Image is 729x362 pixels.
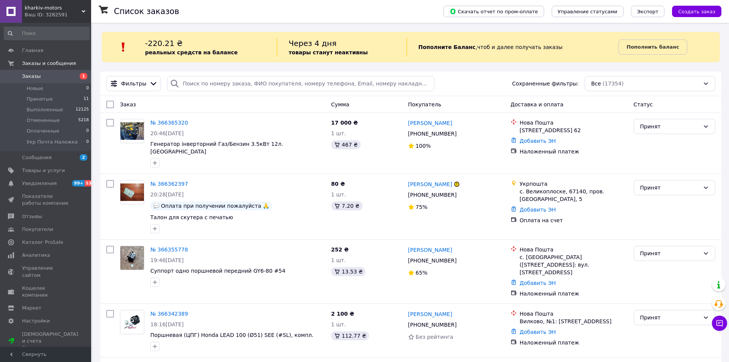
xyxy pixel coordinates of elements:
span: Главная [22,47,43,54]
a: Добавить ЭН [520,329,556,335]
span: Без рейтинга [416,334,453,340]
span: Сохраненные фильтры: [512,80,579,87]
div: Нова Пошта [520,119,628,126]
span: Сумма [331,101,349,107]
span: 18:16[DATE] [150,321,184,327]
div: [STREET_ADDRESS] 62 [520,126,628,134]
span: Кошелек компании [22,285,70,299]
div: 467 ₴ [331,140,361,149]
b: товары станут неактивны [289,49,368,55]
button: Чат с покупателем [712,316,727,331]
span: Покупатель [408,101,442,107]
div: Принят [640,183,700,192]
span: 17 000 ₴ [331,120,358,126]
div: 112.77 ₴ [331,331,369,340]
span: Доставка и оплата [511,101,563,107]
div: Наложенный платеж [520,339,628,346]
span: 5218 [78,117,89,124]
b: Пополните Баланс [418,44,476,50]
span: Экспорт [637,9,658,14]
div: с. [GEOGRAPHIC_DATA] ([STREET_ADDRESS]: вул. [STREET_ADDRESS] [520,253,628,276]
img: Фото товару [120,246,144,270]
button: Управление статусами [552,6,623,17]
span: Оплаченные [27,128,59,134]
a: Фото товару [120,180,144,204]
a: Генератор інверторний Газ/Бензин 3.5кВт 12л. [GEOGRAPHIC_DATA] [150,141,283,155]
a: Пополнить баланс [619,40,687,55]
div: Принят [640,122,700,131]
div: , чтоб и далее получать заказы [407,38,619,56]
span: 2 [80,154,87,161]
a: [PERSON_NAME] [408,180,452,188]
a: Талон для скутера с печатью [150,214,233,220]
div: 7.20 ₴ [331,201,362,210]
h1: Список заказов [114,7,179,16]
div: Оплата на счет [520,217,628,224]
span: 65% [416,270,428,276]
div: Вилково, №1: [STREET_ADDRESS] [520,318,628,325]
a: № 366355778 [150,247,188,253]
div: Принят [640,249,700,258]
a: № 366362397 [150,181,188,187]
a: Суппорт одно поршневой передний GY6-80 #54 [150,268,286,274]
span: Управление статусами [558,9,617,14]
span: kharkiv-motors [25,5,82,11]
img: Фото товару [120,183,144,201]
span: -220.21 ₴ [145,39,183,48]
div: Принят [640,313,700,322]
div: Prom топ [22,345,78,351]
span: 99+ [72,180,85,187]
span: Новые [27,85,43,92]
img: :speech_balloon: [153,203,159,209]
a: № 366342389 [150,311,188,317]
span: 100% [416,143,431,149]
span: 2 100 ₴ [331,311,354,317]
span: Отмененные [27,117,60,124]
b: Пополнить баланс [626,44,679,50]
button: Создать заказ [672,6,721,17]
img: :exclamation: [118,41,129,53]
span: Товары и услуги [22,167,65,174]
span: Отзывы [22,213,42,220]
span: Фильтры [121,80,146,87]
div: [PHONE_NUMBER] [407,255,458,266]
div: Наложенный платеж [520,148,628,155]
span: Оплата при получении пожалуйста 🙏 [161,203,269,209]
div: Укрпошта [520,180,628,188]
a: Фото товару [120,119,144,143]
a: Создать заказ [664,8,721,14]
span: 252 ₴ [331,247,349,253]
span: Заказы [22,73,41,80]
span: [DEMOGRAPHIC_DATA] и счета [22,331,78,352]
span: Принятые [27,96,53,103]
span: 20:28[DATE] [150,191,184,198]
span: 20:46[DATE] [150,130,184,136]
a: Поршневая (ЦПГ) Honda LEAD 100 (Ø51) SEE (#SL), компл. [150,332,314,338]
span: 19:46[DATE] [150,257,184,263]
b: реальных средств на балансе [145,49,238,55]
input: Поиск [4,27,90,40]
span: Каталог ProSale [22,239,63,246]
span: Статус [634,101,653,107]
button: Скачать отчет по пром-оплате [443,6,544,17]
span: Выполненные [27,106,63,113]
a: Добавить ЭН [520,138,556,144]
span: Сообщения [22,154,52,161]
button: Экспорт [631,6,664,17]
span: (17354) [603,81,623,87]
div: Нова Пошта [520,246,628,253]
span: Скачать отчет по пром-оплате [450,8,538,15]
div: Нова Пошта [520,310,628,318]
span: 1 шт. [331,321,346,327]
span: Настройки [22,318,50,324]
div: [PHONE_NUMBER] [407,319,458,330]
span: 0 [86,139,89,145]
span: 53 [85,180,93,187]
img: Фото товару [120,315,144,330]
div: [PHONE_NUMBER] [407,128,458,139]
span: 1 шт. [331,257,346,263]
